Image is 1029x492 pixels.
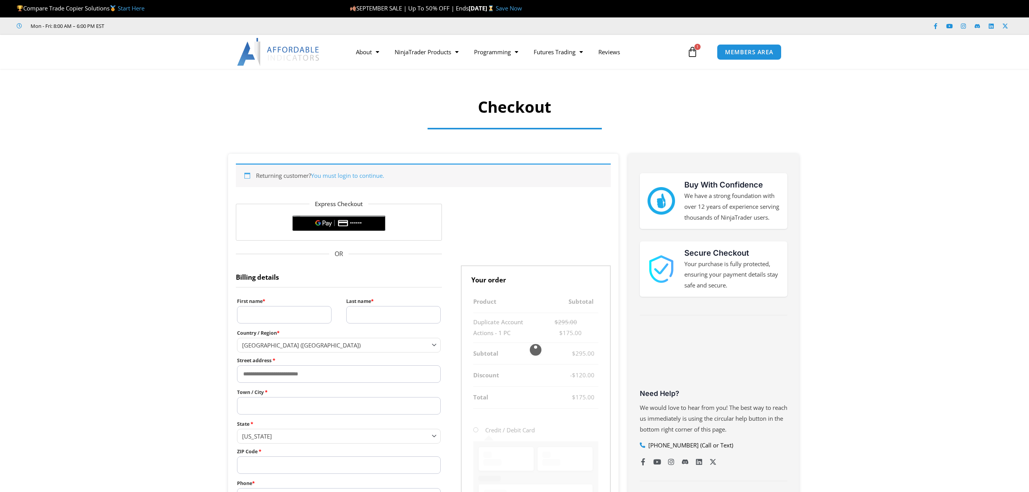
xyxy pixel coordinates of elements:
span: Country / Region [237,338,441,352]
label: Town / City [237,387,441,397]
a: Futures Trading [526,43,591,61]
strong: [DATE] [469,4,495,12]
span: MEMBERS AREA [725,49,773,55]
img: LogoAI | Affordable Indicators – NinjaTrader [237,38,320,66]
label: Phone [237,478,441,488]
img: 🍂 [350,5,356,11]
span: [PHONE_NUMBER] (Call or Text) [646,440,733,451]
span: Compare Trade Copier Solutions [17,4,144,12]
img: 🏆 [17,5,23,11]
span: State [237,429,441,443]
div: Returning customer? [236,163,611,187]
span: Mon - Fri: 8:00 AM – 6:00 PM EST [29,21,104,31]
button: Buy with GPay [292,215,385,231]
iframe: Customer reviews powered by Trustpilot [640,329,787,387]
img: 🥇 [110,5,116,11]
h3: Secure Checkout [684,247,780,259]
h3: Your order [461,265,611,291]
nav: Menu [348,43,685,61]
img: mark thumbs good 43913 | Affordable Indicators – NinjaTrader [648,187,675,215]
label: Street address [237,356,441,365]
a: Start Here [118,4,144,12]
a: 1 [675,41,709,63]
label: First name [237,296,332,306]
span: 1 [694,44,701,50]
h3: Billing details [236,265,442,287]
text: •••••• [350,220,362,226]
a: About [348,43,387,61]
img: ⌛ [488,5,494,11]
a: Save Now [496,4,522,12]
iframe: Customer reviews powered by Trustpilot [115,22,231,30]
label: Last name [346,296,441,306]
a: MEMBERS AREA [717,44,782,60]
h3: Need Help? [640,389,787,398]
span: United States (US) [242,341,429,349]
span: We would love to hear from you! The best way to reach us immediately is using the circular help b... [640,404,787,433]
h1: Checkout [258,96,771,118]
img: 1000913 | Affordable Indicators – NinjaTrader [648,255,675,283]
a: NinjaTrader Products [387,43,466,61]
span: OR [236,248,442,260]
p: Your purchase is fully protected, ensuring your payment details stay safe and secure. [684,259,780,291]
label: ZIP Code [237,447,441,456]
a: Reviews [591,43,628,61]
label: State [237,419,441,429]
p: We have a strong foundation with over 12 years of experience serving thousands of NinjaTrader users. [684,191,780,223]
span: Georgia [242,432,429,440]
a: Programming [466,43,526,61]
legend: Express Checkout [309,199,368,210]
a: You must login to continue. [311,172,384,179]
h3: Buy With Confidence [684,179,780,191]
label: Country / Region [237,328,441,338]
span: SEPTEMBER SALE | Up To 50% OFF | Ends [350,4,469,12]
